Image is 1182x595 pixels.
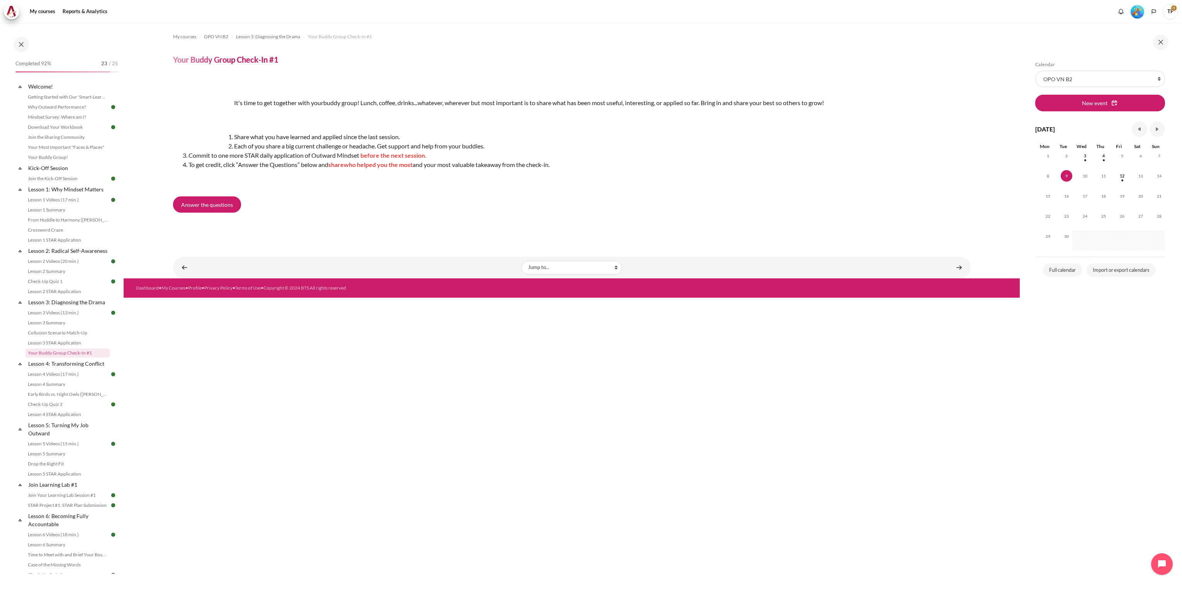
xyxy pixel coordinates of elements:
[27,81,110,92] a: Welcome!
[173,33,196,40] span: My courses
[110,175,117,182] img: Done
[1153,150,1165,162] span: 7
[110,196,117,203] img: Done
[25,153,110,162] a: Your Buddy Group!
[27,479,110,490] a: Join Learning Lab #1
[1040,143,1050,149] span: Mon
[1098,150,1109,162] span: 4
[27,184,110,194] a: Lesson 1: Why Mindset Matters
[27,163,110,173] a: Kick-Off Session
[25,174,110,183] a: Join the Kick-Off Session
[110,278,117,285] img: Done
[1061,190,1072,202] span: 16
[1042,150,1054,162] span: 1
[1079,153,1091,158] a: Wednesday, 3 September events
[1152,143,1160,149] span: Sun
[60,4,110,19] a: Reports & Analytics
[1148,6,1160,17] button: Languages
[110,371,117,378] img: Done
[1116,150,1128,162] span: 5
[236,33,300,40] span: Lesson 3: Diagnosing the Drama
[1128,4,1147,19] a: Level #5
[173,32,196,41] a: My courses
[25,530,110,539] a: Lesson 6 Videos (18 min.)
[15,60,51,68] span: Completed 92%
[25,449,110,459] a: Lesson 5 Summary
[25,400,110,409] a: Check-Up Quiz 2
[234,142,484,150] span: Each of you share a big current challenge or headache. Get support and help from your buddies.
[25,439,110,448] a: Lesson 5 Videos (15 min.)
[1135,190,1146,202] span: 20
[16,186,24,193] span: Collapse
[173,196,241,213] a: Answer the questions
[189,160,971,169] li: To get credit, click “Answer the Questions” below and and your most valuable takeaway from the ch...
[25,102,110,112] a: Why Outward Performance?
[16,298,24,306] span: Collapse
[110,401,117,408] img: Done
[1098,190,1109,202] span: 18
[25,225,110,235] a: Crossword Craze
[25,550,110,559] a: Time to Meet with and Brief Your Boss #1
[16,481,24,489] span: Collapse
[15,72,110,72] div: 92%
[136,285,159,291] a: Dashboard
[27,297,110,307] a: Lesson 3: Diagnosing the Drama
[1077,143,1087,149] span: Wed
[235,285,261,291] a: Terms of Use
[1061,170,1072,182] span: 9
[25,287,110,296] a: Lesson 2 STAR Application
[16,425,24,433] span: Collapse
[1153,190,1165,202] span: 21
[308,33,372,40] span: Your Buddy Group Check-In #1
[124,23,1020,278] section: Content
[1061,210,1072,222] span: 23
[109,60,118,68] span: / 25
[25,570,110,580] a: Check-Up Quiz 3
[1079,170,1091,182] span: 10
[1131,4,1144,19] div: Level #5
[344,161,413,168] span: who helped you the most
[236,32,300,41] a: Lesson 3: Diagnosing the Drama
[27,420,110,438] a: Lesson 5: Turning My Job Outward
[173,55,279,65] h4: Your Buddy Group Check-In #1
[25,195,110,205] a: Lesson 1 Videos (17 min.)
[161,285,185,291] a: My Courses
[25,235,110,245] a: Lesson 1 STAR Application
[1116,190,1128,202] span: 19
[204,32,228,41] a: OPO VN B2
[1135,170,1146,182] span: 13
[1134,143,1141,149] span: Sat
[110,258,117,265] img: Done
[189,151,971,160] li: Commit to one more STAR daily application of Outward Mindset
[16,164,24,172] span: Collapse
[27,4,58,19] a: My courses
[110,309,117,316] img: Done
[263,285,346,291] a: Copyright © 2024 BTS All rights reserved
[1098,170,1109,182] span: 11
[25,257,110,266] a: Lesson 2 Videos (20 min.)
[173,86,231,144] img: dfr
[25,277,110,286] a: Check-Up Quiz 1
[1061,230,1072,242] span: 30
[204,33,228,40] span: OPO VN B2
[1153,210,1165,222] span: 28
[25,133,110,142] a: Join the Sharing Community
[1116,170,1128,182] span: 12
[1131,5,1144,19] img: Level #5
[25,123,110,132] a: Download Your Workbook
[16,83,24,90] span: Collapse
[1096,143,1104,149] span: Thu
[1079,190,1091,202] span: 17
[136,285,629,292] div: • • • • •
[1042,230,1054,242] span: 29
[25,540,110,549] a: Lesson 6 Summary
[1163,4,1178,19] span: TP
[425,152,426,159] span: .
[25,205,110,215] a: Lesson 1 Summary
[1098,210,1109,222] span: 25
[1043,263,1082,277] a: Full calendar
[1135,150,1146,162] span: 6
[328,161,344,168] span: share
[189,132,971,142] li: Share what you have learned and applied since the last session.
[25,215,110,225] a: From Huddle to Harmony ([PERSON_NAME]'s Story)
